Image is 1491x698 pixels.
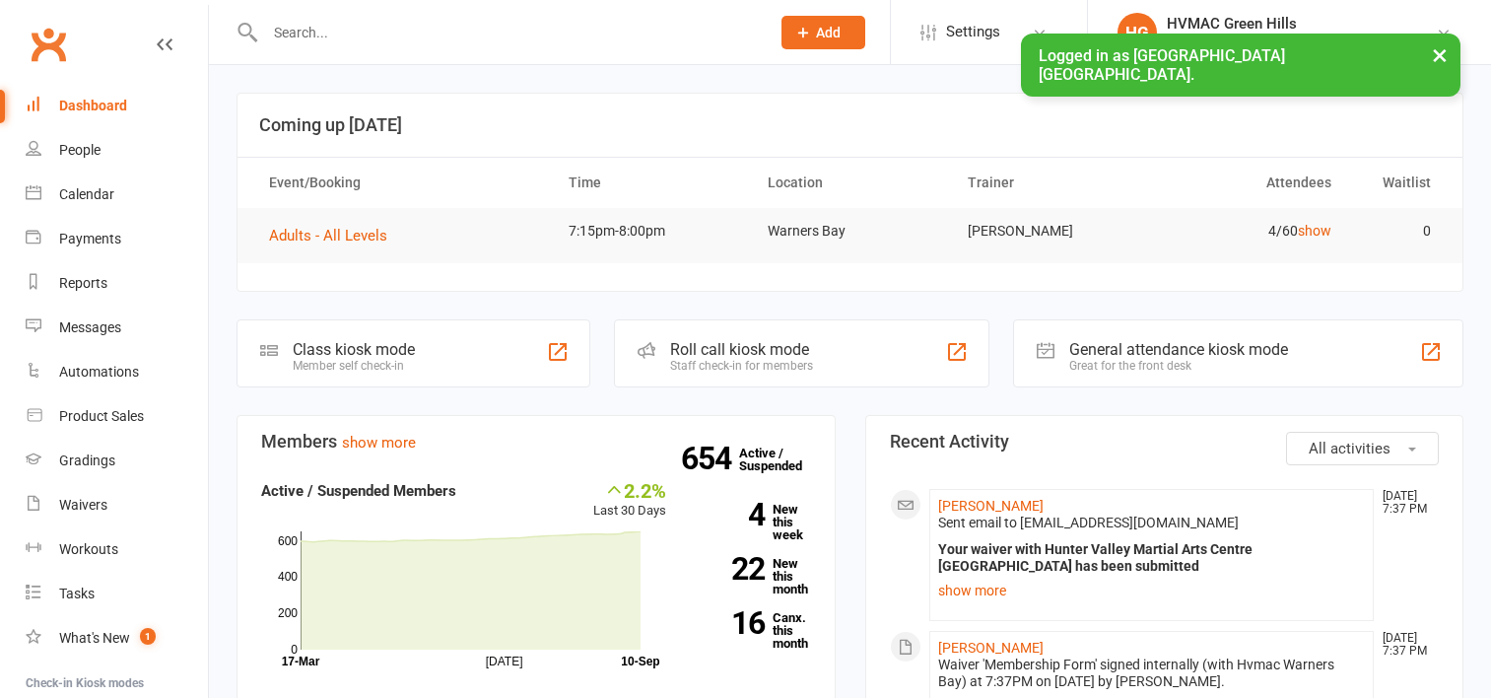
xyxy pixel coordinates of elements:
[1286,432,1439,465] button: All activities
[696,611,811,650] a: 16Canx. this month
[26,128,208,173] a: People
[59,142,101,158] div: People
[1149,158,1349,208] th: Attendees
[1349,208,1449,254] td: 0
[59,586,95,601] div: Tasks
[1118,13,1157,52] div: HG
[342,434,416,452] a: show more
[26,616,208,661] a: What's New1
[293,340,415,359] div: Class kiosk mode
[551,208,751,254] td: 7:15pm-8:00pm
[1349,158,1449,208] th: Waitlist
[1422,34,1457,76] button: ×
[26,84,208,128] a: Dashboard
[781,16,865,49] button: Add
[696,554,765,584] strong: 22
[59,541,118,557] div: Workouts
[938,577,1366,604] a: show more
[26,439,208,483] a: Gradings
[251,158,551,208] th: Event/Booking
[259,115,1441,135] h3: Coming up [DATE]
[26,394,208,439] a: Product Sales
[24,20,73,69] a: Clubworx
[1039,46,1285,84] span: Logged in as [GEOGRAPHIC_DATA] [GEOGRAPHIC_DATA].
[938,498,1044,514] a: [PERSON_NAME]
[696,503,811,541] a: 4New this week
[1167,15,1436,33] div: HVMAC Green Hills
[950,208,1150,254] td: [PERSON_NAME]
[750,158,950,208] th: Location
[950,158,1150,208] th: Trainer
[696,608,765,638] strong: 16
[269,227,387,244] span: Adults - All Levels
[26,217,208,261] a: Payments
[26,306,208,350] a: Messages
[670,340,813,359] div: Roll call kiosk mode
[696,557,811,595] a: 22New this month
[681,444,739,473] strong: 654
[59,630,130,646] div: What's New
[1373,632,1438,658] time: [DATE] 7:37 PM
[26,527,208,572] a: Workouts
[670,359,813,373] div: Staff check-in for members
[890,432,1440,452] h3: Recent Activity
[26,572,208,616] a: Tasks
[59,275,107,291] div: Reports
[59,364,139,380] div: Automations
[551,158,751,208] th: Time
[750,208,950,254] td: Warners Bay
[1373,490,1438,516] time: [DATE] 7:37 PM
[593,479,666,522] div: Last 30 Days
[26,483,208,527] a: Waivers
[59,98,127,113] div: Dashboard
[293,359,415,373] div: Member self check-in
[26,350,208,394] a: Automations
[739,432,826,487] a: 654Active / Suspended
[59,319,121,335] div: Messages
[59,497,107,513] div: Waivers
[26,173,208,217] a: Calendar
[1167,33,1436,50] div: [GEOGRAPHIC_DATA] [GEOGRAPHIC_DATA]
[816,25,841,40] span: Add
[938,657,1366,690] div: Waiver 'Membership Form' signed internally (with Hvmac Warners Bay) at 7:37PM on [DATE] by [PERSO...
[26,261,208,306] a: Reports
[59,186,114,202] div: Calendar
[59,231,121,246] div: Payments
[1298,223,1331,239] a: show
[1069,359,1288,373] div: Great for the front desk
[259,19,756,46] input: Search...
[261,482,456,500] strong: Active / Suspended Members
[1069,340,1288,359] div: General attendance kiosk mode
[59,453,115,468] div: Gradings
[938,541,1366,575] div: Your waiver with Hunter Valley Martial Arts Centre [GEOGRAPHIC_DATA] has been submitted
[696,500,765,529] strong: 4
[269,224,401,247] button: Adults - All Levels
[59,408,144,424] div: Product Sales
[261,432,811,452] h3: Members
[938,640,1044,656] a: [PERSON_NAME]
[938,515,1239,530] span: Sent email to [EMAIL_ADDRESS][DOMAIN_NAME]
[140,628,156,645] span: 1
[1309,440,1390,457] span: All activities
[1149,208,1349,254] td: 4/60
[593,479,666,501] div: 2.2%
[946,10,1000,54] span: Settings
